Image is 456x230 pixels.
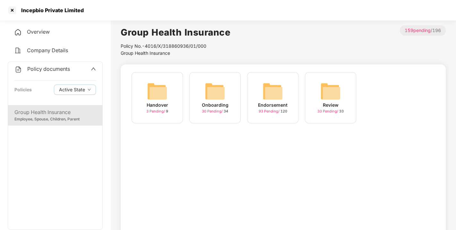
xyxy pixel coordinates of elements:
span: Overview [27,29,50,35]
div: Onboarding [202,102,228,109]
img: svg+xml;base64,PHN2ZyB4bWxucz0iaHR0cDovL3d3dy53My5vcmcvMjAwMC9zdmciIHdpZHRoPSI2NCIgaGVpZ2h0PSI2NC... [262,81,283,102]
div: 33 [317,109,344,114]
div: Employee, Spouse, Children, Parent [14,116,96,122]
span: down [88,88,91,92]
span: 30 Pending / [202,109,224,113]
p: / 196 [400,25,446,36]
span: Active State [59,86,85,93]
div: Review [323,102,339,109]
div: Group Health Insurance [14,108,96,116]
img: svg+xml;base64,PHN2ZyB4bWxucz0iaHR0cDovL3d3dy53My5vcmcvMjAwMC9zdmciIHdpZHRoPSIyNCIgaGVpZ2h0PSIyNC... [14,29,22,36]
h1: Group Health Insurance [121,25,230,39]
div: Handover [147,102,168,109]
img: svg+xml;base64,PHN2ZyB4bWxucz0iaHR0cDovL3d3dy53My5vcmcvMjAwMC9zdmciIHdpZHRoPSIyNCIgaGVpZ2h0PSIyNC... [14,66,22,73]
span: 33 Pending / [317,109,339,113]
button: Active Statedown [54,85,96,95]
div: Policy No.- 4016/X/318860936/01/000 [121,43,230,50]
span: 159 pending [405,28,431,33]
img: svg+xml;base64,PHN2ZyB4bWxucz0iaHR0cDovL3d3dy53My5vcmcvMjAwMC9zdmciIHdpZHRoPSIyNCIgaGVpZ2h0PSIyNC... [14,47,22,54]
img: svg+xml;base64,PHN2ZyB4bWxucz0iaHR0cDovL3d3dy53My5vcmcvMjAwMC9zdmciIHdpZHRoPSI2NCIgaGVpZ2h0PSI2NC... [320,81,341,102]
span: 3 Pending / [146,109,166,113]
span: Policy documents [27,66,70,72]
span: up [91,66,96,71]
span: Group Health Insurance [121,50,170,56]
div: Incepbio Private Limited [17,7,84,13]
div: 34 [202,109,228,114]
div: Endorsement [258,102,288,109]
span: 93 Pending / [259,109,280,113]
div: 9 [146,109,168,114]
img: svg+xml;base64,PHN2ZyB4bWxucz0iaHR0cDovL3d3dy53My5vcmcvMjAwMC9zdmciIHdpZHRoPSI2NCIgaGVpZ2h0PSI2NC... [205,81,225,102]
div: 120 [259,109,287,114]
span: Company Details [27,47,68,53]
img: svg+xml;base64,PHN2ZyB4bWxucz0iaHR0cDovL3d3dy53My5vcmcvMjAwMC9zdmciIHdpZHRoPSI2NCIgaGVpZ2h0PSI2NC... [147,81,168,102]
div: Policies [14,86,32,93]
